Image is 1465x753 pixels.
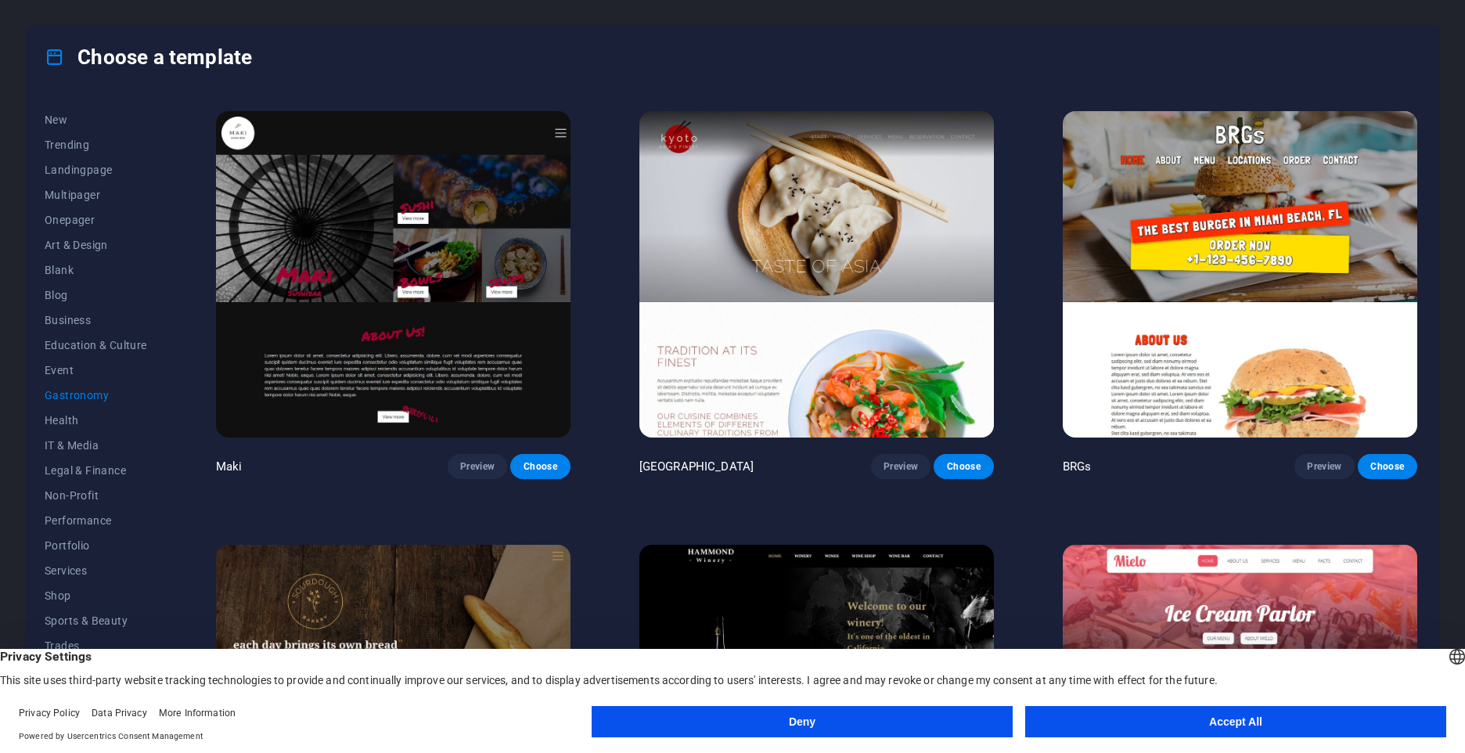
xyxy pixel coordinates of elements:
span: Preview [1307,460,1341,473]
span: Sports & Beauty [45,614,147,627]
span: Multipager [45,189,147,201]
span: Trades [45,640,147,652]
img: Maki [216,111,571,438]
span: Choose [946,460,981,473]
button: Portfolio [45,533,147,558]
button: Services [45,558,147,583]
button: New [45,107,147,132]
span: Trending [45,139,147,151]
button: Art & Design [45,232,147,258]
span: Non-Profit [45,489,147,502]
button: Trades [45,633,147,658]
p: BRGs [1063,459,1092,474]
span: Preview [884,460,918,473]
button: Preview [448,454,507,479]
button: Trending [45,132,147,157]
button: Blank [45,258,147,283]
span: Shop [45,589,147,602]
button: Preview [871,454,930,479]
span: Gastronomy [45,389,147,402]
span: Legal & Finance [45,464,147,477]
img: Kyoto [639,111,994,438]
button: Multipager [45,182,147,207]
p: Maki [216,459,243,474]
button: IT & Media [45,433,147,458]
button: Performance [45,508,147,533]
button: Business [45,308,147,333]
span: Business [45,314,147,326]
span: Education & Culture [45,339,147,351]
button: Choose [1358,454,1417,479]
span: Blog [45,289,147,301]
span: Event [45,364,147,376]
button: Non-Profit [45,483,147,508]
p: [GEOGRAPHIC_DATA] [639,459,754,474]
button: Health [45,408,147,433]
button: Landingpage [45,157,147,182]
span: Portfolio [45,539,147,552]
button: Preview [1294,454,1354,479]
span: Preview [460,460,495,473]
button: Legal & Finance [45,458,147,483]
img: BRGs [1063,111,1417,438]
span: New [45,113,147,126]
span: Choose [1370,460,1405,473]
span: Health [45,414,147,427]
span: Blank [45,264,147,276]
button: Education & Culture [45,333,147,358]
h4: Choose a template [45,45,252,70]
button: Sports & Beauty [45,608,147,633]
span: IT & Media [45,439,147,452]
span: Performance [45,514,147,527]
span: Onepager [45,214,147,226]
button: Shop [45,583,147,608]
span: Art & Design [45,239,147,251]
button: Choose [934,454,993,479]
button: Gastronomy [45,383,147,408]
span: Services [45,564,147,577]
button: Blog [45,283,147,308]
button: Event [45,358,147,383]
span: Choose [523,460,557,473]
button: Onepager [45,207,147,232]
span: Landingpage [45,164,147,176]
button: Choose [510,454,570,479]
